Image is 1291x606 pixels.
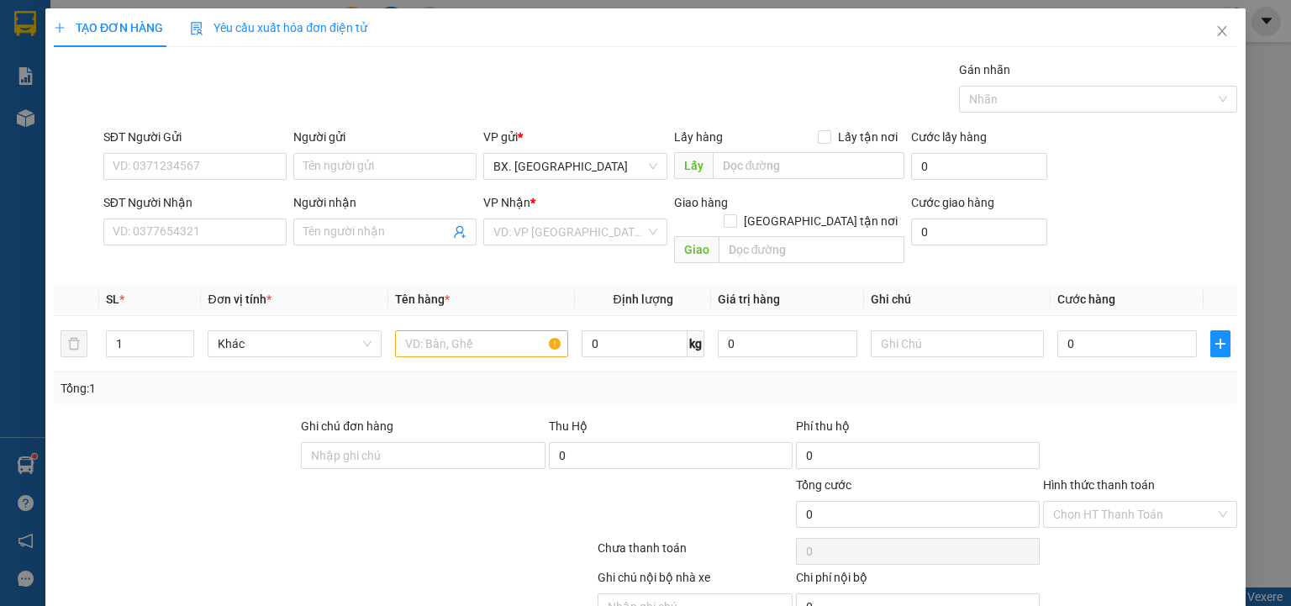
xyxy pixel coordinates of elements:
[911,130,987,144] label: Cước lấy hàng
[871,330,1044,357] input: Ghi Chú
[737,212,904,230] span: [GEOGRAPHIC_DATA] tận nơi
[61,379,499,398] div: Tổng: 1
[688,330,704,357] span: kg
[831,128,904,146] span: Lấy tận nơi
[190,21,367,34] span: Yêu cầu xuất hóa đơn điện tử
[596,539,793,568] div: Chưa thanh toán
[864,283,1051,316] th: Ghi chú
[1199,8,1246,55] button: Close
[301,419,393,433] label: Ghi chú đơn hàng
[54,21,163,34] span: TẠO ĐƠN HÀNG
[483,128,667,146] div: VP gửi
[61,330,87,357] button: delete
[483,196,530,209] span: VP Nhận
[673,152,712,179] span: Lấy
[673,130,722,144] span: Lấy hàng
[613,292,672,306] span: Định lượng
[712,152,904,179] input: Dọc đường
[1043,478,1155,492] label: Hình thức thanh toán
[911,153,1047,180] input: Cước lấy hàng
[718,292,780,306] span: Giá trị hàng
[106,292,119,306] span: SL
[103,193,287,212] div: SĐT Người Nhận
[1210,330,1230,357] button: plus
[718,330,857,357] input: 0
[54,22,66,34] span: plus
[911,219,1047,245] input: Cước giao hàng
[218,331,371,356] span: Khác
[190,22,203,35] img: icon
[1057,292,1115,306] span: Cước hàng
[453,225,466,239] span: user-add
[718,236,904,263] input: Dọc đường
[395,292,450,306] span: Tên hàng
[598,568,792,593] div: Ghi chú nội bộ nhà xe
[1215,24,1229,38] span: close
[395,330,568,357] input: VD: Bàn, Ghế
[959,63,1010,76] label: Gán nhãn
[293,128,477,146] div: Người gửi
[796,478,851,492] span: Tổng cước
[548,419,587,433] span: Thu Hộ
[673,236,718,263] span: Giao
[103,128,287,146] div: SĐT Người Gửi
[911,196,994,209] label: Cước giao hàng
[301,442,545,469] input: Ghi chú đơn hàng
[208,292,271,306] span: Đơn vị tính
[796,568,1040,593] div: Chi phí nội bộ
[796,417,1040,442] div: Phí thu hộ
[1211,337,1230,350] span: plus
[293,193,477,212] div: Người nhận
[673,196,727,209] span: Giao hàng
[493,154,656,179] span: BX. Ninh Sơn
